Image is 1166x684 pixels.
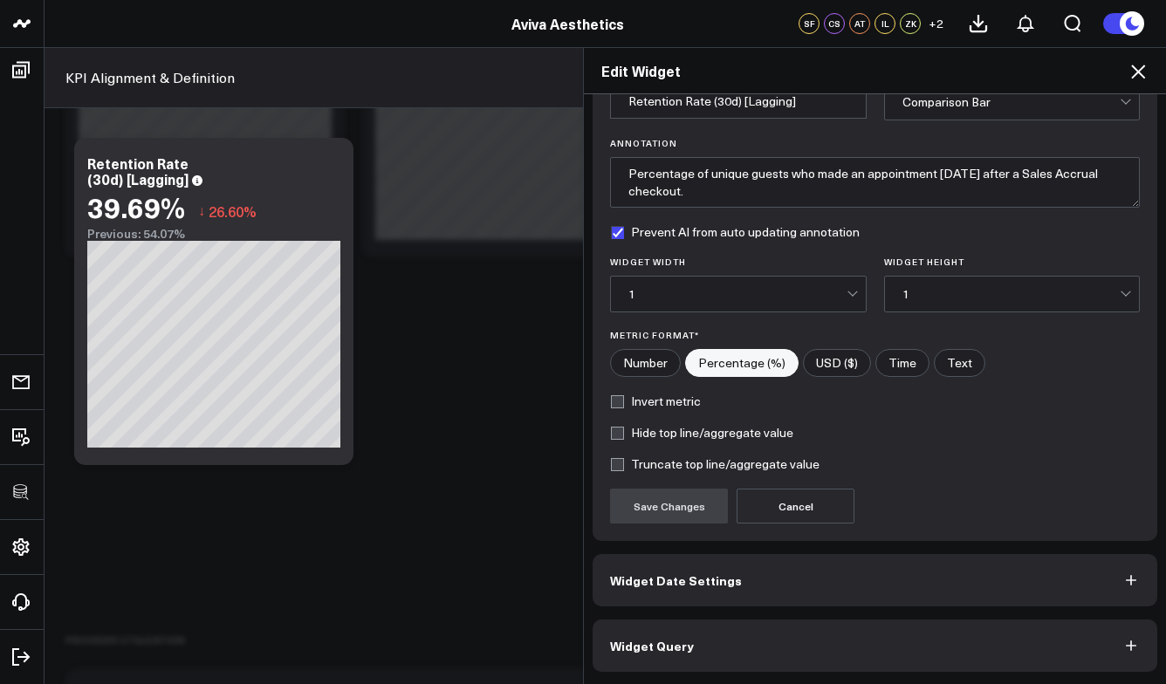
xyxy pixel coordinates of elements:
button: Widget Date Settings [593,554,1157,606]
span: Widget Date Settings [610,573,742,587]
div: 1 [902,287,1121,301]
label: Invert metric [610,394,701,408]
label: Widget Width [610,256,867,267]
div: SF [799,13,820,34]
label: Widget Height [884,256,1141,267]
h2: Edit Widget [601,61,1149,80]
span: + 2 [929,17,943,30]
div: CS [824,13,845,34]
label: Text [934,349,985,377]
button: Widget Query [593,619,1157,672]
div: IL [874,13,895,34]
button: +2 [925,13,946,34]
label: Truncate top line/aggregate value [610,457,820,471]
input: Enter your widget title [610,84,867,119]
label: Percentage (%) [685,349,799,377]
div: Comparison Bar [902,95,1121,109]
div: AT [849,13,870,34]
label: Number [610,349,681,377]
label: USD ($) [803,349,871,377]
a: Aviva Aesthetics [511,14,624,33]
span: Widget Query [610,639,694,653]
div: ZK [900,13,921,34]
label: Annotation [610,138,1140,148]
label: Time [875,349,929,377]
label: Prevent AI from auto updating annotation [610,225,860,239]
button: Cancel [737,489,854,523]
label: Metric Format* [610,330,1140,340]
button: Save Changes [610,489,728,523]
textarea: Percentage of unique guests who made an appointment [DATE] after a Sales Accrual checkout. [610,157,1140,208]
label: Hide top line/aggregate value [610,426,793,440]
div: 1 [628,287,847,301]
